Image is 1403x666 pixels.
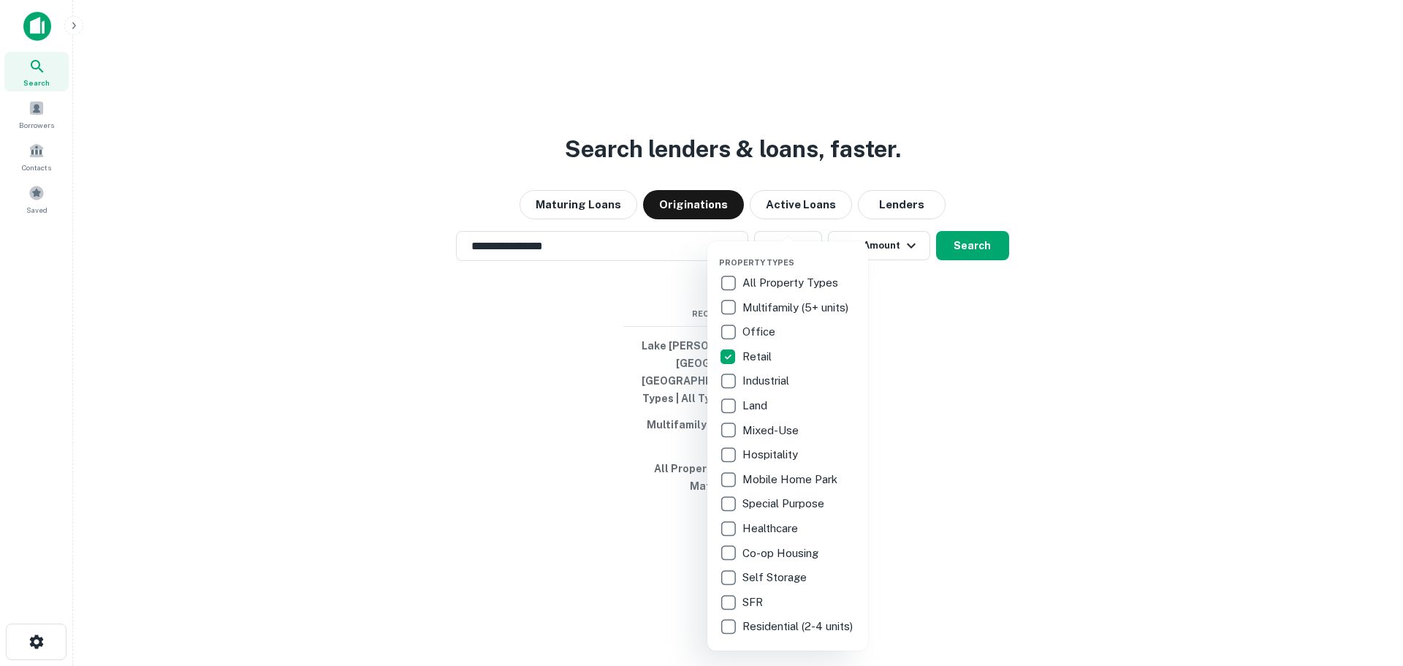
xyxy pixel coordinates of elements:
[742,618,856,635] p: Residential (2-4 units)
[742,446,801,463] p: Hospitality
[742,299,851,317] p: Multifamily (5+ units)
[742,520,801,537] p: Healthcare
[742,569,810,586] p: Self Storage
[742,545,821,562] p: Co-op Housing
[742,372,792,390] p: Industrial
[742,348,775,366] p: Retail
[742,397,770,415] p: Land
[742,274,841,292] p: All Property Types
[742,495,827,512] p: Special Purpose
[1330,549,1403,619] iframe: Chat Widget
[719,258,794,267] span: Property Types
[742,471,840,488] p: Mobile Home Park
[742,323,778,341] p: Office
[742,594,766,611] p: SFR
[742,422,802,439] p: Mixed-Use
